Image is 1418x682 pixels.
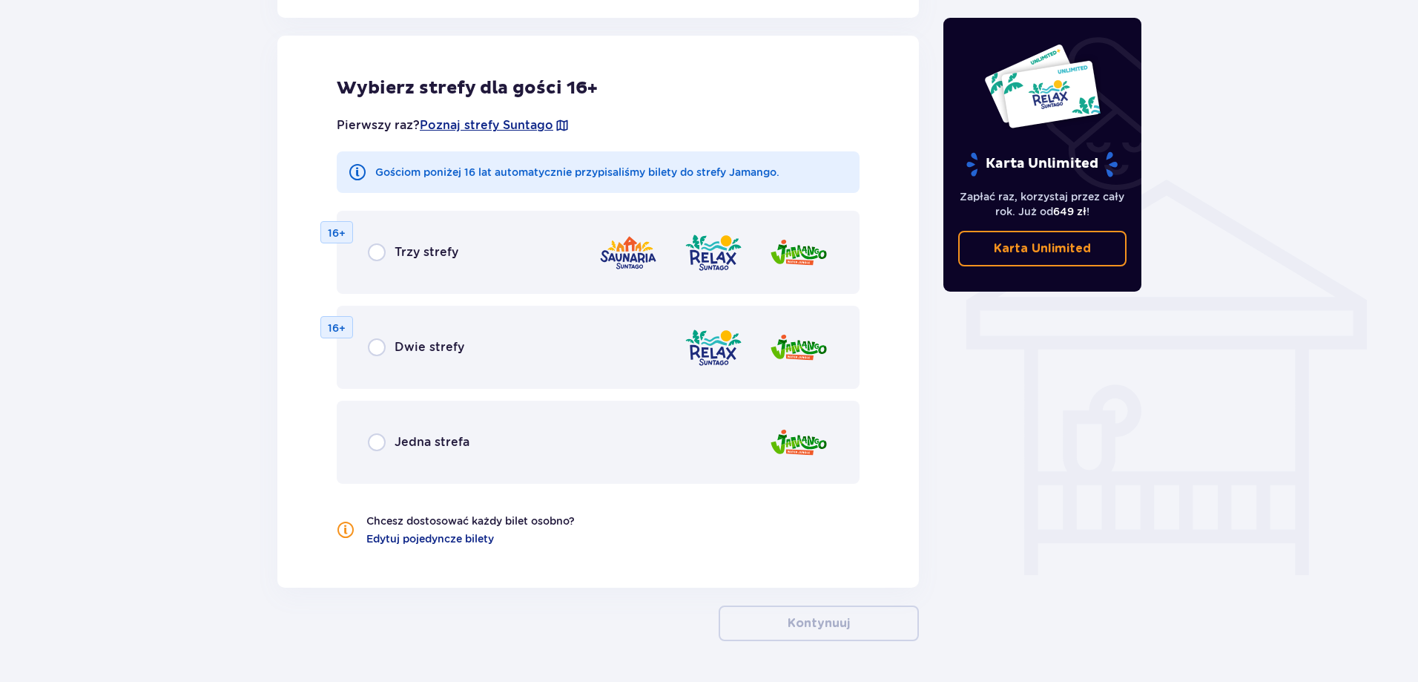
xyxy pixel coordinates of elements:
h2: Wybierz strefy dla gości 16+ [337,77,860,99]
span: 649 zł [1053,206,1086,217]
img: Jamango [769,232,828,274]
p: Zapłać raz, korzystaj przez cały rok. Już od ! [958,189,1127,219]
p: Kontynuuj [788,615,850,632]
img: Relax [684,327,743,369]
p: 16+ [328,321,346,335]
p: Chcesz dostosować każdy bilet osobno? [366,514,575,528]
a: Karta Unlimited [958,231,1127,266]
button: Kontynuuj [719,606,919,641]
p: Gościom poniżej 16 lat automatycznie przypisaliśmy bilety do strefy Jamango. [375,165,779,180]
p: Pierwszy raz? [337,117,570,134]
span: Dwie strefy [395,339,464,355]
img: Jamango [769,327,828,369]
a: Edytuj pojedyncze bilety [366,531,494,546]
img: Relax [684,232,743,274]
a: Poznaj strefy Suntago [420,117,553,134]
img: Saunaria [598,232,658,274]
p: 16+ [328,226,346,240]
span: Jedna strefa [395,434,469,450]
p: Karta Unlimited [994,240,1091,257]
img: Dwie karty całoroczne do Suntago z napisem 'UNLIMITED RELAX', na białym tle z tropikalnymi liśćmi... [983,43,1101,129]
img: Jamango [769,422,828,464]
span: Trzy strefy [395,244,458,260]
p: Karta Unlimited [965,151,1119,177]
